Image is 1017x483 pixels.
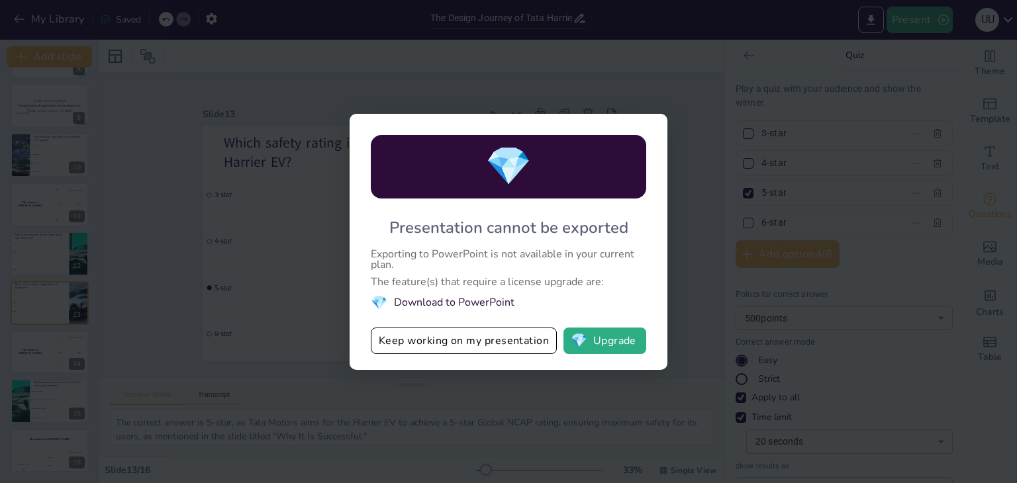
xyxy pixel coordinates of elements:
[389,217,628,238] div: Presentation cannot be exported
[485,141,532,192] span: diamond
[371,277,646,287] div: The feature(s) that require a license upgrade are:
[371,294,646,312] li: Download to PowerPoint
[371,328,557,354] button: Keep working on my presentation
[563,328,646,354] button: diamondUpgrade
[571,334,587,347] span: diamond
[371,294,387,312] span: diamond
[371,249,646,270] div: Exporting to PowerPoint is not available in your current plan.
